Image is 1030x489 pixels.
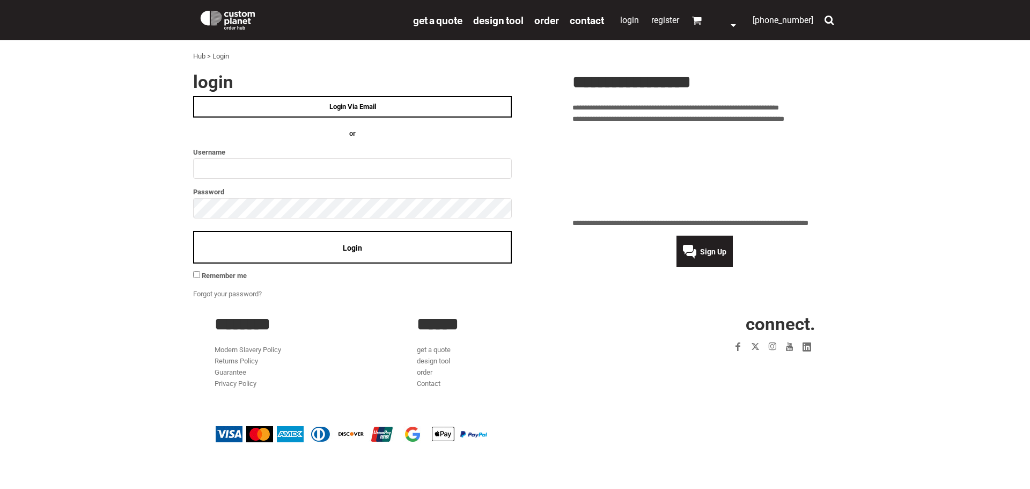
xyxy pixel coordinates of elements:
iframe: Customer reviews powered by Trustpilot [572,131,837,211]
span: order [534,14,559,27]
iframe: Customer reviews powered by Trustpilot [667,362,815,375]
label: Password [193,186,512,198]
h2: CONNECT. [620,315,815,333]
a: Modern Slavery Policy [215,346,281,354]
span: Login [343,244,362,252]
a: order [417,368,432,376]
img: Google Pay [399,426,426,442]
img: Custom Planet [198,8,257,30]
a: Custom Planet [193,3,408,35]
span: design tool [473,14,524,27]
a: get a quote [417,346,451,354]
span: get a quote [413,14,462,27]
div: > [207,51,211,62]
input: Remember me [193,271,200,278]
a: order [534,14,559,26]
h4: OR [193,128,512,140]
label: Username [193,146,512,158]
a: get a quote [413,14,462,26]
img: Diners Club [307,426,334,442]
span: Remember me [202,272,247,280]
img: Discover [338,426,365,442]
h2: Login [193,73,512,91]
span: Contact [570,14,604,27]
a: design tool [473,14,524,26]
img: Visa [216,426,242,442]
a: Contact [417,379,440,388]
img: Mastercard [246,426,273,442]
a: Returns Policy [215,357,258,365]
img: China UnionPay [369,426,395,442]
a: design tool [417,357,450,365]
a: Privacy Policy [215,379,256,388]
div: Login [212,51,229,62]
a: Register [651,15,679,25]
a: Contact [570,14,604,26]
a: Guarantee [215,368,246,376]
span: Login Via Email [329,103,376,111]
span: Sign Up [700,247,726,256]
a: Hub [193,52,205,60]
a: Forgot your password? [193,290,262,298]
a: Login [620,15,639,25]
a: Login Via Email [193,96,512,118]
span: [PHONE_NUMBER] [753,15,813,25]
img: American Express [277,426,304,442]
img: Apple Pay [430,426,457,442]
img: PayPal [460,431,487,437]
